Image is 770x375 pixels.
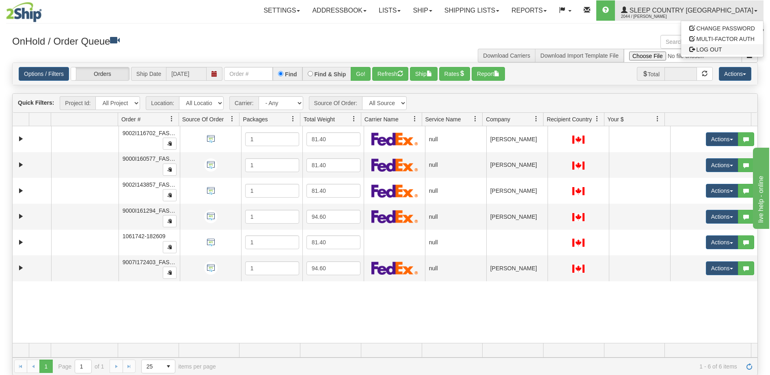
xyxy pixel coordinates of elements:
td: [PERSON_NAME] [486,204,548,230]
span: Sleep Country [GEOGRAPHIC_DATA] [628,7,753,14]
span: Source Of Order [182,115,224,123]
span: Source Of Order: [309,96,362,110]
a: Download Carriers [483,52,530,59]
span: Company [486,115,510,123]
a: Total Weight filter column settings [347,112,361,126]
a: Ship [407,0,438,21]
img: FedEx [371,184,418,198]
a: Carrier Name filter column settings [408,112,422,126]
button: Copy to clipboard [163,267,177,279]
button: Rates [439,67,470,81]
button: Actions [706,158,738,172]
a: Your $ filter column settings [651,112,664,126]
a: Sleep Country [GEOGRAPHIC_DATA] 2044 / [PERSON_NAME] [615,0,764,21]
img: CA [572,265,585,273]
span: Location: [146,96,179,110]
img: CA [572,136,585,144]
a: Lists [373,0,407,21]
button: Actions [706,235,738,249]
a: LOG OUT [681,44,763,55]
td: [PERSON_NAME] [486,126,548,152]
a: Service Name filter column settings [468,112,482,126]
input: Import [624,49,742,62]
a: Settings [257,0,306,21]
a: Expand [16,186,26,196]
a: Expand [16,237,26,248]
button: Copy to clipboard [163,164,177,176]
td: null [425,255,486,281]
a: Download Import Template File [540,52,619,59]
a: CHANGE PASSWORD [681,23,763,34]
a: Company filter column settings [529,112,543,126]
img: API [204,158,218,172]
iframe: chat widget [751,146,769,229]
span: Total Weight [304,115,335,123]
span: Service Name [425,115,461,123]
img: CA [572,187,585,195]
button: Actions [706,261,738,275]
span: Ship Date [131,67,166,81]
a: Refresh [743,360,756,373]
span: LOG OUT [697,46,722,53]
label: Find & Ship [315,71,346,77]
span: 25 [147,362,157,371]
button: Copy to clipboard [163,138,177,150]
img: FedEx [371,132,418,146]
img: CA [572,162,585,170]
button: Copy to clipboard [163,241,177,253]
a: Packages filter column settings [286,112,300,126]
td: [PERSON_NAME] [486,255,548,281]
span: select [162,360,175,373]
input: Order # [224,67,273,81]
a: Expand [16,160,26,170]
img: CA [572,239,585,247]
td: [PERSON_NAME] [486,152,548,178]
button: Go! [351,67,371,81]
span: Carrier: [229,96,259,110]
img: API [204,184,218,198]
a: Recipient Country filter column settings [590,112,604,126]
a: Expand [16,263,26,273]
span: Total [637,67,665,81]
a: MULTI-FACTOR AUTH [681,34,763,44]
h3: OnHold / Order Queue [12,35,379,47]
span: 9002I116702_FASUS [123,130,177,136]
td: null [425,126,486,152]
a: Expand [16,134,26,144]
a: Order # filter column settings [165,112,179,126]
a: Addressbook [306,0,373,21]
button: Copy to clipboard [163,215,177,227]
td: null [425,152,486,178]
img: FedEx [371,158,418,172]
a: Expand [16,211,26,222]
label: Quick Filters: [18,99,54,107]
button: Actions [706,184,738,198]
span: Order # [121,115,140,123]
button: Actions [706,210,738,224]
img: API [204,132,218,146]
div: grid toolbar [13,94,757,113]
td: null [425,204,486,230]
a: Source Of Order filter column settings [225,112,239,126]
span: Page sizes drop down [141,360,175,373]
button: Refresh [372,67,408,81]
span: Packages [243,115,267,123]
button: Copy to clipboard [163,189,177,201]
label: Orders [71,67,129,80]
img: API [204,210,218,223]
input: Page 1 [75,360,91,373]
a: Options / Filters [19,67,69,81]
button: Actions [706,132,738,146]
span: 1061742-182609 [123,233,166,239]
span: Recipient Country [547,115,592,123]
button: Report [472,67,505,81]
span: MULTI-FACTOR AUTH [697,36,755,42]
span: CHANGE PASSWORD [697,25,755,32]
button: Ship [410,67,438,81]
span: Project Id: [60,96,95,110]
span: 9002I143857_FASUS [123,181,177,188]
span: Page 1 [39,360,52,373]
span: Carrier Name [365,115,399,123]
div: Support: 1 - 855 - 55 - 2SHIP [6,28,764,34]
img: logo2044.jpg [6,2,42,22]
